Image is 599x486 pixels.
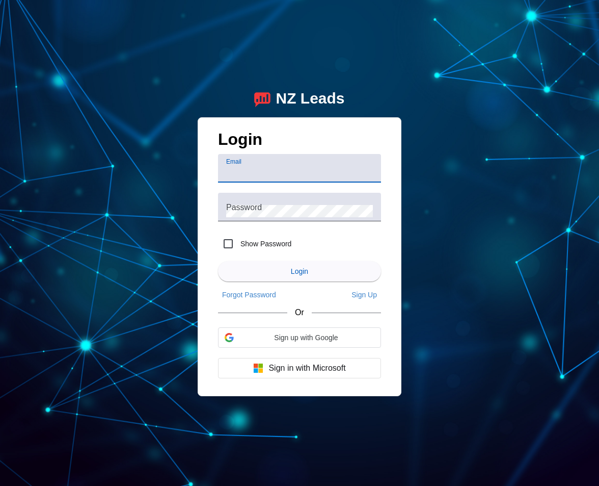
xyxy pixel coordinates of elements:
img: Microsoft logo [253,363,263,373]
h1: Login [218,130,381,154]
label: Show Password [238,239,291,249]
img: logo [254,90,270,107]
div: Sign up with Google [218,327,381,348]
button: Sign in with Microsoft [218,358,381,378]
a: logoNZ Leads [254,90,344,108]
mat-label: Password [226,202,262,211]
mat-label: Email [226,159,241,165]
span: Sign up with Google [238,334,374,342]
div: NZ Leads [276,90,344,108]
span: Sign Up [351,291,377,299]
span: Forgot Password [222,291,276,299]
span: Login [291,267,308,275]
span: Or [295,308,304,317]
button: Login [218,261,381,282]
